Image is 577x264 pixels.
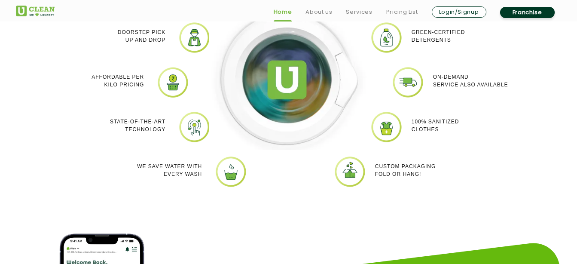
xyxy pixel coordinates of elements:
p: Affordable per kilo pricing [92,73,144,89]
p: State-of-the-art Technology [110,118,165,133]
a: Pricing List [386,7,418,17]
img: Online dry cleaning services [178,21,211,54]
img: laundry near me [370,21,403,54]
a: Franchise [500,7,555,18]
p: Custom packaging Fold or Hang! [375,163,436,178]
a: Login/Signup [432,6,486,18]
img: laundry pick and drop services [157,66,189,98]
p: Doorstep Pick up and Drop [118,28,165,44]
a: Home [274,7,292,17]
img: uclean dry cleaner [334,156,366,188]
img: Laundry shop near me [178,111,211,143]
img: UClean Laundry and Dry Cleaning [16,6,55,16]
p: 100% Sanitized Clothes [412,118,459,133]
img: Uclean laundry [370,111,403,143]
a: About us [305,7,332,17]
p: We Save Water with every wash [137,163,202,178]
p: Green-Certified Detergents [412,28,465,44]
p: On-demand service also available [433,73,508,89]
img: Laundry [392,66,424,98]
img: Dry cleaners near me [209,7,368,150]
a: Services [346,7,372,17]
